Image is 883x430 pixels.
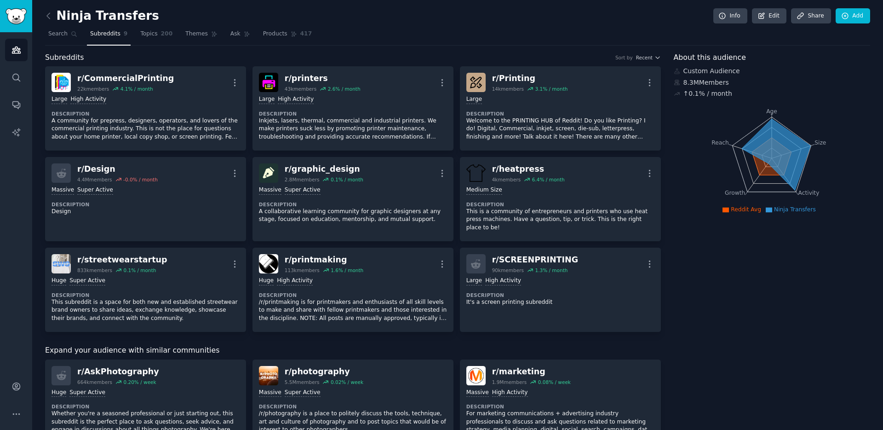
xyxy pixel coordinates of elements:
[69,277,105,285] div: Super Active
[259,389,281,397] div: Massive
[331,379,363,385] div: 0.02 % / week
[52,117,240,141] p: A community for prepress, designers, operators, and lovers of the commercial printing industry. T...
[161,30,173,38] span: 200
[45,52,84,64] span: Subreddits
[492,176,521,183] div: 4k members
[259,208,447,224] p: A collaborative learning community for graphic designers at any stage, focused on education, ment...
[259,163,278,183] img: graphic_design
[492,379,527,385] div: 1.9M members
[752,8,786,24] a: Edit
[140,30,157,38] span: Topics
[77,163,158,175] div: r/ Design
[259,277,274,285] div: Huge
[683,89,732,99] div: ↑ 0.1 % / month
[52,292,240,298] dt: Description
[466,208,654,232] p: This is a community of entrepreneurs and printers who use heat press machines. Have a question, t...
[466,298,654,307] p: It's a screen printing subreddit
[466,117,654,141] p: Welcome to the PRINTING HUB of Reddit! Do you like Printing? I do! Digital, Commercial, inkjet, s...
[259,186,281,195] div: Massive
[259,298,447,323] p: /r/printmaking is for printmakers and enthusiasts of all skill levels to make and share with fell...
[52,186,74,195] div: Massive
[766,108,777,115] tspan: Age
[52,298,240,323] p: This subreddit is a space for both new and established streetwear brand owners to share ideas, ex...
[259,110,447,117] dt: Description
[466,403,654,410] dt: Description
[674,78,871,87] div: 8.3M Members
[259,201,447,208] dt: Description
[6,8,27,24] img: GummySearch logo
[466,163,486,183] img: heatpress
[260,27,315,46] a: Products417
[285,186,321,195] div: Super Active
[466,95,482,104] div: Large
[466,186,502,195] div: Medium Size
[492,86,524,92] div: 14k members
[285,176,320,183] div: 2.8M members
[535,86,568,92] div: 3.1 % / month
[466,201,654,208] dt: Description
[460,157,661,241] a: heatpressr/heatpress4kmembers6.4% / monthMedium SizeDescriptionThis is a community of entrepreneu...
[492,267,524,273] div: 90k members
[52,254,71,273] img: streetwearstartup
[636,54,661,61] button: Recent
[123,176,158,183] div: -0.0 % / month
[731,206,761,213] span: Reddit Avg
[90,30,120,38] span: Subreddits
[285,366,363,378] div: r/ photography
[285,86,316,92] div: 43k members
[259,292,447,298] dt: Description
[285,73,361,84] div: r/ printers
[45,248,246,332] a: streetwearstartupr/streetwearstartup833kmembers0.1% / monthHugeSuper ActiveDescriptionThis subred...
[285,379,320,385] div: 5.5M members
[259,403,447,410] dt: Description
[259,366,278,385] img: photography
[69,389,105,397] div: Super Active
[52,110,240,117] dt: Description
[713,8,747,24] a: Info
[45,66,246,151] a: CommercialPrintingr/CommercialPrinting22kmembers4.1% / monthLargeHigh ActivityDescriptionA commun...
[252,157,453,241] a: graphic_designr/graphic_design2.8Mmembers0.1% / monthMassiveSuper ActiveDescriptionA collaborativ...
[674,52,746,64] span: About this audience
[87,27,131,46] a: Subreddits9
[836,8,870,24] a: Add
[252,248,453,332] a: printmakingr/printmaking113kmembers1.6% / monthHugeHigh ActivityDescription/r/printmaking is for ...
[77,176,112,183] div: 4.4M members
[532,176,565,183] div: 6.4 % / month
[328,86,361,92] div: 2.6 % / month
[460,248,661,332] a: r/SCREENPRINTING90kmembers1.3% / monthLargeHigh ActivityDescriptionIt's a screen printing subreddit
[300,30,312,38] span: 417
[227,27,253,46] a: Ask
[77,86,109,92] div: 22k members
[252,66,453,151] a: printersr/printers43kmembers2.6% / monthLargeHigh ActivityDescriptionInkjets, lasers, thermal, co...
[52,277,66,285] div: Huge
[492,389,528,397] div: High Activity
[615,54,633,61] div: Sort by
[77,73,174,84] div: r/ CommercialPrinting
[259,254,278,273] img: printmaking
[45,9,159,23] h2: Ninja Transfers
[485,277,521,285] div: High Activity
[70,95,106,104] div: High Activity
[77,366,159,378] div: r/ AskPhotography
[285,163,363,175] div: r/ graphic_design
[466,292,654,298] dt: Description
[77,267,112,273] div: 833k members
[48,30,68,38] span: Search
[774,206,816,213] span: Ninja Transfers
[711,139,729,145] tspan: Reach
[259,73,278,92] img: printers
[45,345,219,356] span: Expand your audience with similar communities
[52,201,240,208] dt: Description
[466,73,486,92] img: Printing
[466,366,486,385] img: marketing
[492,73,568,84] div: r/ Printing
[791,8,831,24] a: Share
[278,95,314,104] div: High Activity
[52,73,71,92] img: CommercialPrinting
[285,267,320,273] div: 113k members
[285,254,363,266] div: r/ printmaking
[77,186,113,195] div: Super Active
[52,95,67,104] div: Large
[331,267,363,273] div: 1.6 % / month
[52,403,240,410] dt: Description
